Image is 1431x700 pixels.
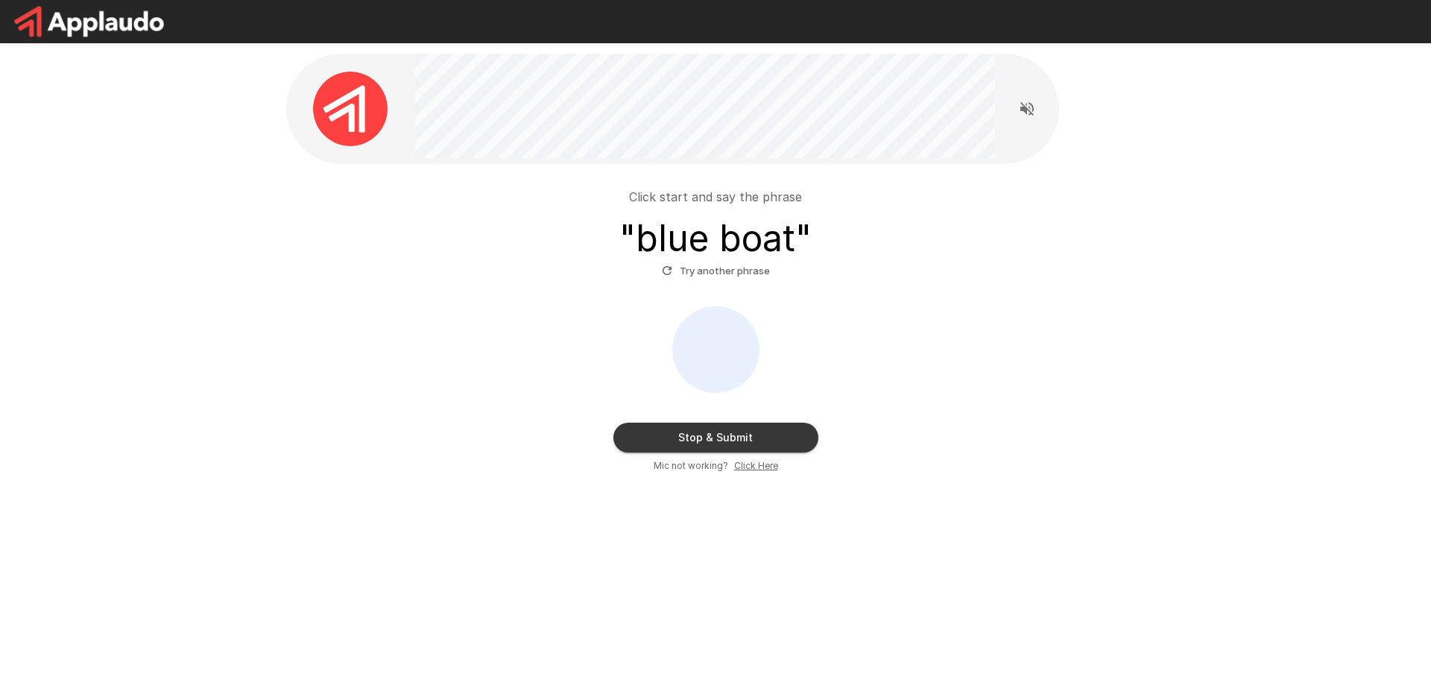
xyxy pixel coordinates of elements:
img: applaudo_avatar.png [313,72,388,146]
button: Read questions aloud [1012,94,1042,124]
span: Mic not working? [654,458,728,473]
u: Click Here [734,460,778,471]
p: Click start and say the phrase [629,188,802,206]
button: Stop & Submit [613,423,818,453]
button: Try another phrase [658,259,774,283]
h3: " blue boat " [619,218,812,259]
